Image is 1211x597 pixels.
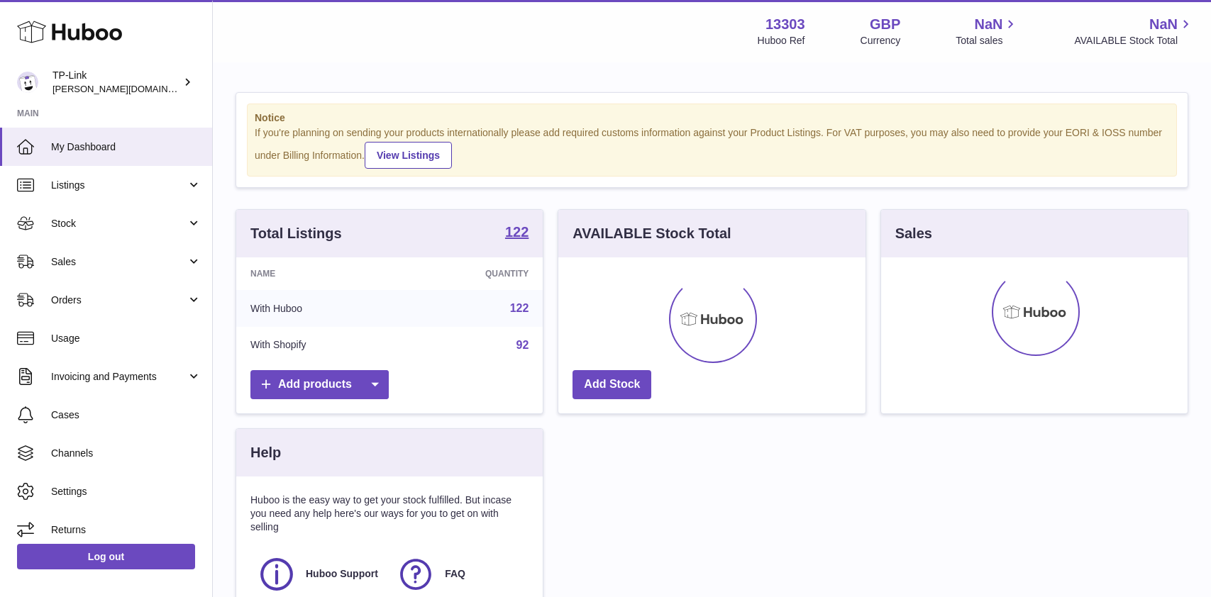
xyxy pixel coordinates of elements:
[52,69,180,96] div: TP-Link
[51,332,201,345] span: Usage
[956,34,1019,48] span: Total sales
[17,72,38,93] img: susie.li@tp-link.com
[758,34,805,48] div: Huboo Ref
[516,339,529,351] a: 92
[895,224,932,243] h3: Sales
[51,447,201,460] span: Channels
[51,179,187,192] span: Listings
[255,111,1169,125] strong: Notice
[236,257,402,290] th: Name
[255,126,1169,169] div: If you're planning on sending your products internationally please add required customs informati...
[250,443,281,462] h3: Help
[1149,15,1178,34] span: NaN
[51,255,187,269] span: Sales
[51,370,187,384] span: Invoicing and Payments
[870,15,900,34] strong: GBP
[250,493,529,534] p: Huboo is the easy way to get your stock fulfilled. But incase you need any help here's our ways f...
[17,544,195,569] a: Log out
[573,370,651,399] a: Add Stock
[402,257,543,290] th: Quantity
[1074,15,1194,48] a: NaN AVAILABLE Stock Total
[861,34,901,48] div: Currency
[258,555,382,593] a: Huboo Support
[250,224,342,243] h3: Total Listings
[51,140,201,154] span: My Dashboard
[51,408,201,422] span: Cases
[397,555,521,593] a: FAQ
[51,523,201,537] span: Returns
[765,15,805,34] strong: 13303
[365,142,452,169] a: View Listings
[445,567,465,581] span: FAQ
[510,302,529,314] a: 122
[956,15,1019,48] a: NaN Total sales
[505,225,529,239] strong: 122
[306,567,378,581] span: Huboo Support
[573,224,731,243] h3: AVAILABLE Stock Total
[236,290,402,327] td: With Huboo
[51,217,187,230] span: Stock
[974,15,1002,34] span: NaN
[51,294,187,307] span: Orders
[51,485,201,498] span: Settings
[52,83,358,94] span: [PERSON_NAME][DOMAIN_NAME][EMAIL_ADDRESS][DOMAIN_NAME]
[236,327,402,364] td: With Shopify
[1074,34,1194,48] span: AVAILABLE Stock Total
[505,225,529,242] a: 122
[250,370,389,399] a: Add products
